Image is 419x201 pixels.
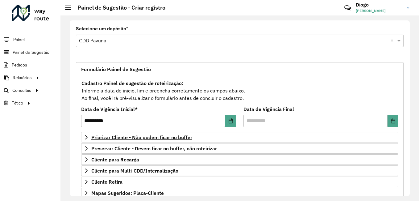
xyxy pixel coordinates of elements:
[12,100,23,106] span: Tático
[91,135,192,140] span: Priorizar Cliente - Não podem ficar no buffer
[13,75,32,81] span: Relatórios
[81,177,398,187] a: Cliente Retira
[81,143,398,154] a: Preservar Cliente - Devem ficar no buffer, não roteirizar
[341,1,354,15] a: Contato Rápido
[91,168,178,173] span: Cliente para Multi-CDD/Internalização
[81,132,398,143] a: Priorizar Cliente - Não podem ficar no buffer
[81,80,183,86] strong: Cadastro Painel de sugestão de roteirização:
[13,49,49,56] span: Painel de Sugestão
[225,115,236,127] button: Choose Date
[388,115,398,127] button: Choose Date
[81,188,398,198] a: Mapas Sugeridos: Placa-Cliente
[81,165,398,176] a: Cliente para Multi-CDD/Internalização
[391,37,396,45] span: Clear all
[91,146,217,151] span: Preservar Cliente - Devem ficar no buffer, não roteirizar
[243,105,294,113] label: Data de Vigência Final
[356,8,402,14] span: [PERSON_NAME]
[356,2,402,8] h3: Diogo
[81,67,151,72] span: Formulário Painel de Sugestão
[13,36,25,43] span: Painel
[81,154,398,165] a: Cliente para Recarga
[12,62,27,68] span: Pedidos
[12,87,31,94] span: Consultas
[91,157,139,162] span: Cliente para Recarga
[76,25,128,32] label: Selecione um depósito
[81,105,138,113] label: Data de Vigência Inicial
[91,179,122,184] span: Cliente Retira
[81,79,398,102] div: Informe a data de inicio, fim e preencha corretamente os campos abaixo. Ao final, você irá pré-vi...
[71,4,165,11] h2: Painel de Sugestão - Criar registro
[91,190,164,195] span: Mapas Sugeridos: Placa-Cliente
